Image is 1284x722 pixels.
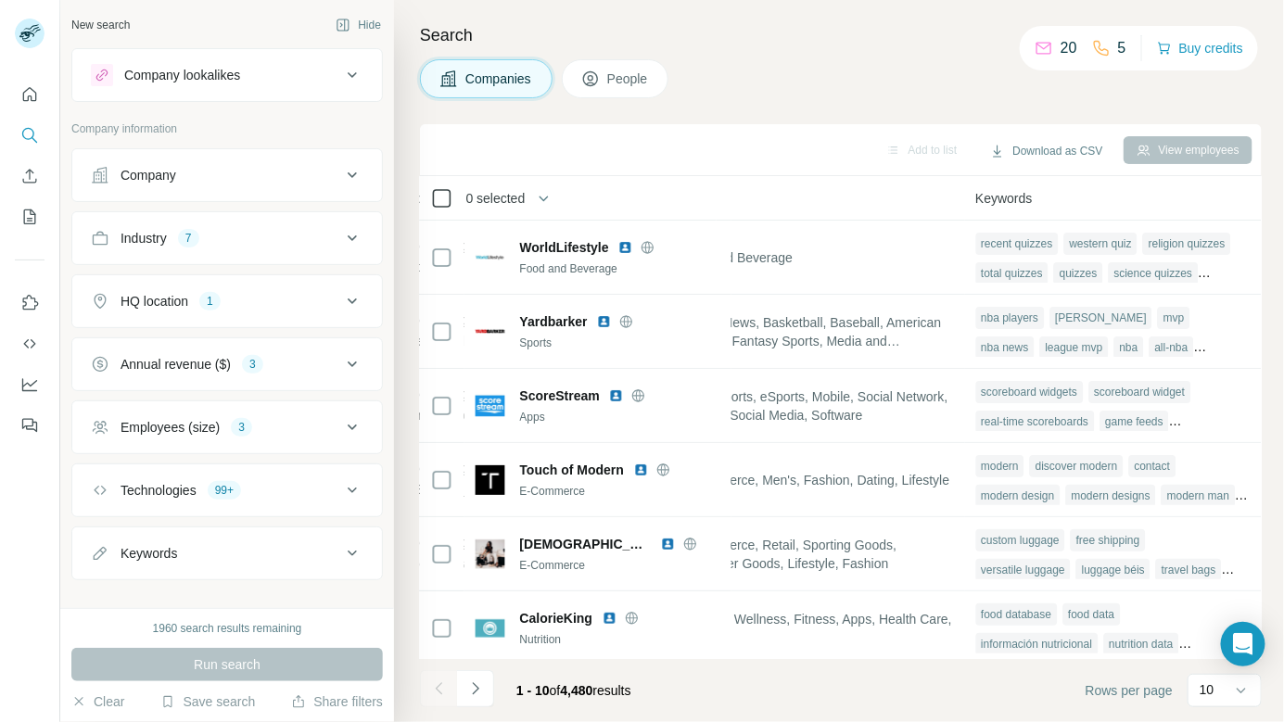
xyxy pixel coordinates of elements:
[609,388,624,403] img: LinkedIn logo
[121,292,188,310] div: HQ location
[1109,262,1199,285] div: science quizzes
[1061,37,1077,59] p: 20
[208,482,241,499] div: 99+
[457,670,494,707] button: Navigate to next page
[976,307,1045,329] div: nba players
[420,22,1262,48] h4: Search
[15,286,44,320] button: Use Surfe on LinkedIn
[121,355,231,374] div: Annual revenue ($)
[72,53,382,97] button: Company lookalikes
[1104,633,1179,655] div: nutrition data
[476,539,505,569] img: Logo of Béis
[618,240,633,255] img: LinkedIn logo
[71,120,383,137] p: Company information
[72,405,382,450] button: Employees (size)3
[72,342,382,386] button: Annual revenue ($)3
[634,462,649,477] img: LinkedIn logo
[1030,455,1124,477] div: discover modern
[1071,529,1146,551] div: free shipping
[323,11,394,39] button: Hide
[15,327,44,361] button: Use Surfe API
[976,262,1049,285] div: total quizzes
[976,529,1066,551] div: custom luggage
[680,313,954,350] span: Sports, News, Basketball, Baseball, American Football, Fantasy Sports, Media and Entertainment, P...
[976,603,1058,626] div: food database
[1129,455,1176,477] div: contact
[550,683,561,698] span: of
[121,229,167,247] div: Industry
[977,137,1115,165] button: Download as CSV
[1086,681,1173,700] span: Rows per page
[72,531,382,576] button: Keywords
[231,419,252,436] div: 3
[15,119,44,152] button: Search
[1156,559,1222,581] div: travel bags
[1158,307,1190,329] div: mvp
[520,557,720,574] div: E-Commerce
[121,166,176,184] div: Company
[1143,233,1231,255] div: religion quizzes
[680,387,954,424] span: Apps, Sports, eSports, Mobile, Social Network, Internet, Social Media, Software
[1040,336,1109,359] div: league mvp
[15,159,44,193] button: Enrich CSV
[520,260,720,277] div: Food and Beverage
[520,335,720,351] div: Sports
[520,386,600,405] span: ScoreStream
[71,692,124,711] button: Clear
[680,471,950,489] span: E-Commerce, Men's, Fashion, Dating, Lifestyle
[1076,559,1151,581] div: luggage béis
[1050,307,1153,329] div: [PERSON_NAME]
[661,537,676,551] img: LinkedIn logo
[976,455,1025,477] div: modern
[680,248,794,267] span: Food and Beverage
[976,485,1061,507] div: modern design
[71,17,130,33] div: New search
[465,70,533,88] span: Companies
[520,535,652,553] span: [DEMOGRAPHIC_DATA]
[476,243,505,272] img: Logo of WorldLifestyle
[520,609,593,627] span: CalorieKing
[466,189,526,208] span: 0 selected
[1114,336,1144,359] div: nba
[976,233,1059,255] div: recent quizzes
[291,692,383,711] button: Share filters
[15,409,44,442] button: Feedback
[976,189,1033,208] span: Keywords
[476,614,505,643] img: Logo of CalorieKing
[561,683,593,698] span: 4,480
[1118,37,1126,59] p: 5
[680,610,954,647] span: Nutrition, Wellness, Fitness, Apps, Health Care, Software
[178,230,199,247] div: 7
[1175,411,1238,433] div: sports app
[976,381,1084,403] div: scoreboard widgets
[160,692,255,711] button: Save search
[520,461,625,479] span: Touch of Modern
[520,631,720,648] div: Nutrition
[1200,680,1214,699] p: 10
[1162,485,1235,507] div: modern man
[1157,35,1243,61] button: Buy credits
[72,468,382,513] button: Technologies99+
[1054,262,1103,285] div: quizzes
[1221,622,1265,666] div: Open Intercom Messenger
[976,336,1035,359] div: nba news
[15,200,44,234] button: My lists
[1089,381,1191,403] div: scoreboard widget
[72,153,382,197] button: Company
[976,411,1095,433] div: real-time scoreboards
[476,465,505,495] img: Logo of Touch of Modern
[520,409,720,425] div: Apps
[476,329,505,335] img: Logo of Yardbarker
[121,481,197,500] div: Technologies
[520,238,609,257] span: WorldLifestyle
[199,293,221,310] div: 1
[242,356,263,373] div: 3
[121,544,177,563] div: Keywords
[15,78,44,111] button: Quick start
[1100,411,1170,433] div: game feeds
[1063,603,1121,626] div: food data
[603,611,617,626] img: LinkedIn logo
[976,559,1072,581] div: versatile luggage
[1066,485,1156,507] div: modern designs
[597,314,612,329] img: LinkedIn logo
